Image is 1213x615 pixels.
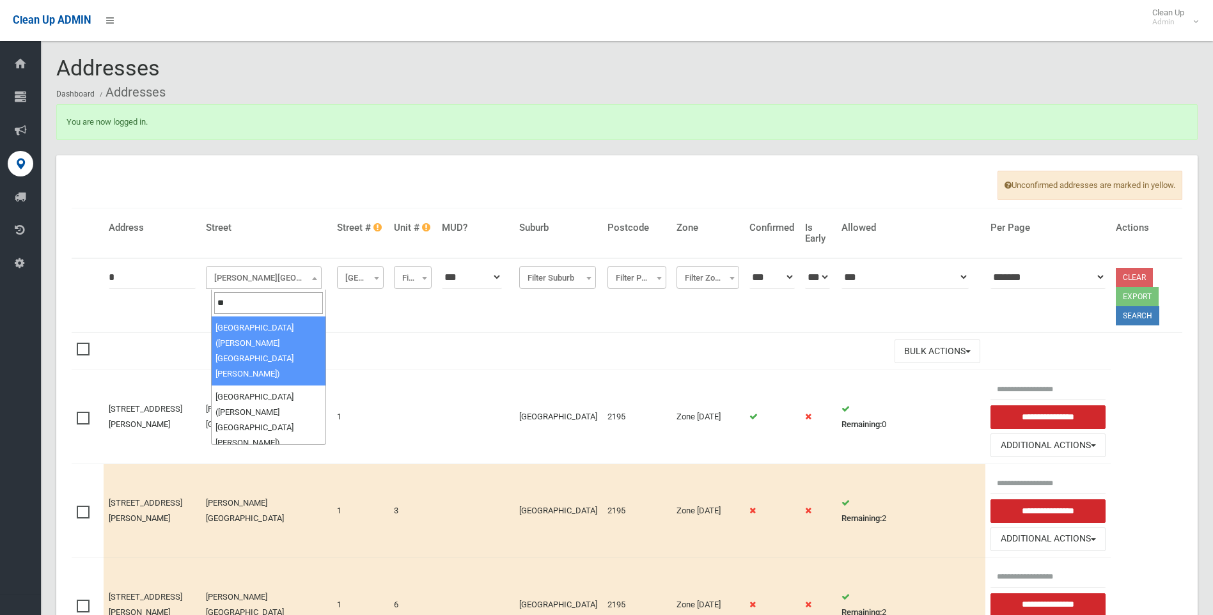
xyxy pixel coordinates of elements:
h4: Street [206,222,327,233]
span: Filter Unit # [394,266,432,289]
td: 2195 [602,370,671,464]
a: Dashboard [56,90,95,98]
span: Unconfirmed addresses are marked in yellow. [998,171,1182,200]
div: You are now logged in. [56,104,1198,140]
h4: Postcode [607,222,666,233]
span: Filter Suburb [522,269,592,287]
td: 0 [836,370,986,464]
h4: Unit # [394,222,432,233]
td: 3 [389,464,437,558]
span: Filter Street # [340,269,380,287]
td: [PERSON_NAME][GEOGRAPHIC_DATA] [201,370,332,464]
button: Additional Actions [990,527,1105,551]
h4: MUD? [442,222,510,233]
td: 2 [836,464,986,558]
td: 1 [332,464,389,558]
li: Addresses [97,81,166,104]
h4: Street # [337,222,384,233]
span: Mary Street (WILEY PARK) [209,269,318,287]
td: 1 [332,370,389,464]
strong: Remaining: [841,419,882,429]
span: Filter Zone [680,269,737,287]
td: [PERSON_NAME][GEOGRAPHIC_DATA] [201,464,332,558]
h4: Address [109,222,196,233]
td: 2195 [602,464,671,558]
h4: Zone [677,222,740,233]
span: Addresses [56,55,160,81]
button: Additional Actions [990,433,1105,457]
li: [GEOGRAPHIC_DATA] ([PERSON_NAME][GEOGRAPHIC_DATA][PERSON_NAME]) [212,316,326,385]
h4: Suburb [519,222,597,233]
td: Zone [DATE] [671,370,745,464]
h4: Per Page [990,222,1105,233]
a: [STREET_ADDRESS][PERSON_NAME] [109,498,182,523]
button: Search [1116,306,1159,325]
span: Filter Street # [337,266,384,289]
h4: Actions [1116,222,1177,233]
h4: Is Early [805,222,831,244]
li: [GEOGRAPHIC_DATA] ([PERSON_NAME][GEOGRAPHIC_DATA][PERSON_NAME]) [212,385,326,455]
span: Mary Street (WILEY PARK) [206,266,322,289]
h4: Allowed [841,222,981,233]
span: Filter Zone [677,266,740,289]
strong: Remaining: [841,513,882,523]
a: [STREET_ADDRESS][PERSON_NAME] [109,404,182,429]
td: Zone [DATE] [671,464,745,558]
td: [GEOGRAPHIC_DATA] [514,370,602,464]
button: Export [1116,287,1159,306]
span: Filter Postcode [607,266,666,289]
span: Filter Suburb [519,266,595,289]
button: Bulk Actions [895,339,980,363]
h4: Confirmed [749,222,794,233]
td: [GEOGRAPHIC_DATA] [514,464,602,558]
span: Filter Postcode [611,269,662,287]
span: Filter Unit # [397,269,428,287]
span: Clean Up [1146,8,1197,27]
a: Clear [1116,268,1153,287]
span: Clean Up ADMIN [13,14,91,26]
small: Admin [1152,17,1184,27]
